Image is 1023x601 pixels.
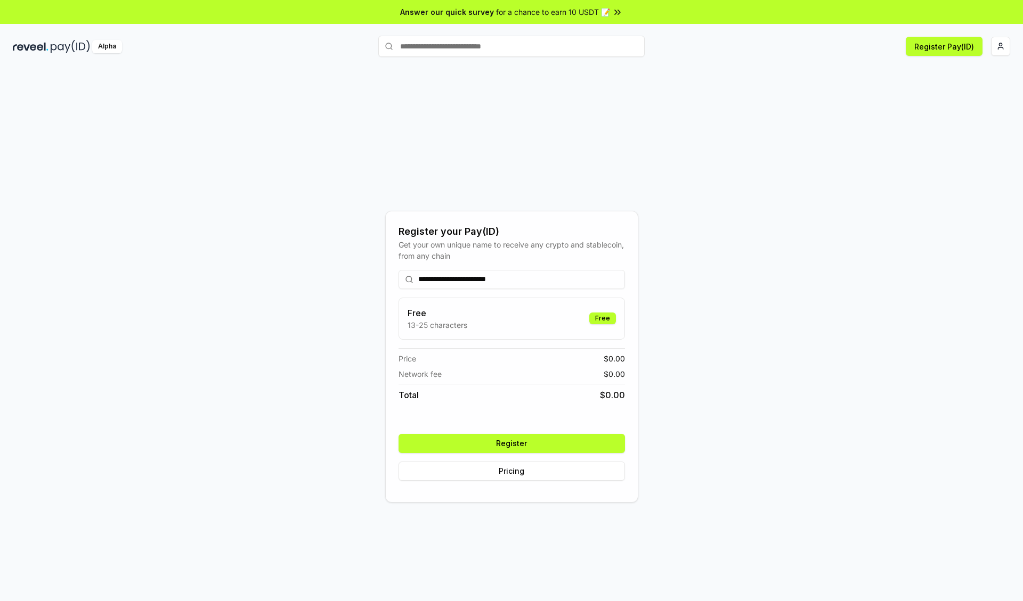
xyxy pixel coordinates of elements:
[13,40,48,53] img: reveel_dark
[496,6,610,18] span: for a chance to earn 10 USDT 📝
[399,368,442,380] span: Network fee
[399,239,625,261] div: Get your own unique name to receive any crypto and stablecoin, from any chain
[408,319,467,331] p: 13-25 characters
[604,368,625,380] span: $ 0.00
[51,40,90,53] img: pay_id
[399,224,625,239] div: Register your Pay(ID)
[399,353,416,364] span: Price
[408,307,467,319] h3: Free
[906,37,983,56] button: Register Pay(ID)
[589,312,616,324] div: Free
[600,389,625,401] span: $ 0.00
[92,40,122,53] div: Alpha
[399,434,625,453] button: Register
[604,353,625,364] span: $ 0.00
[399,389,419,401] span: Total
[400,6,494,18] span: Answer our quick survey
[399,462,625,481] button: Pricing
